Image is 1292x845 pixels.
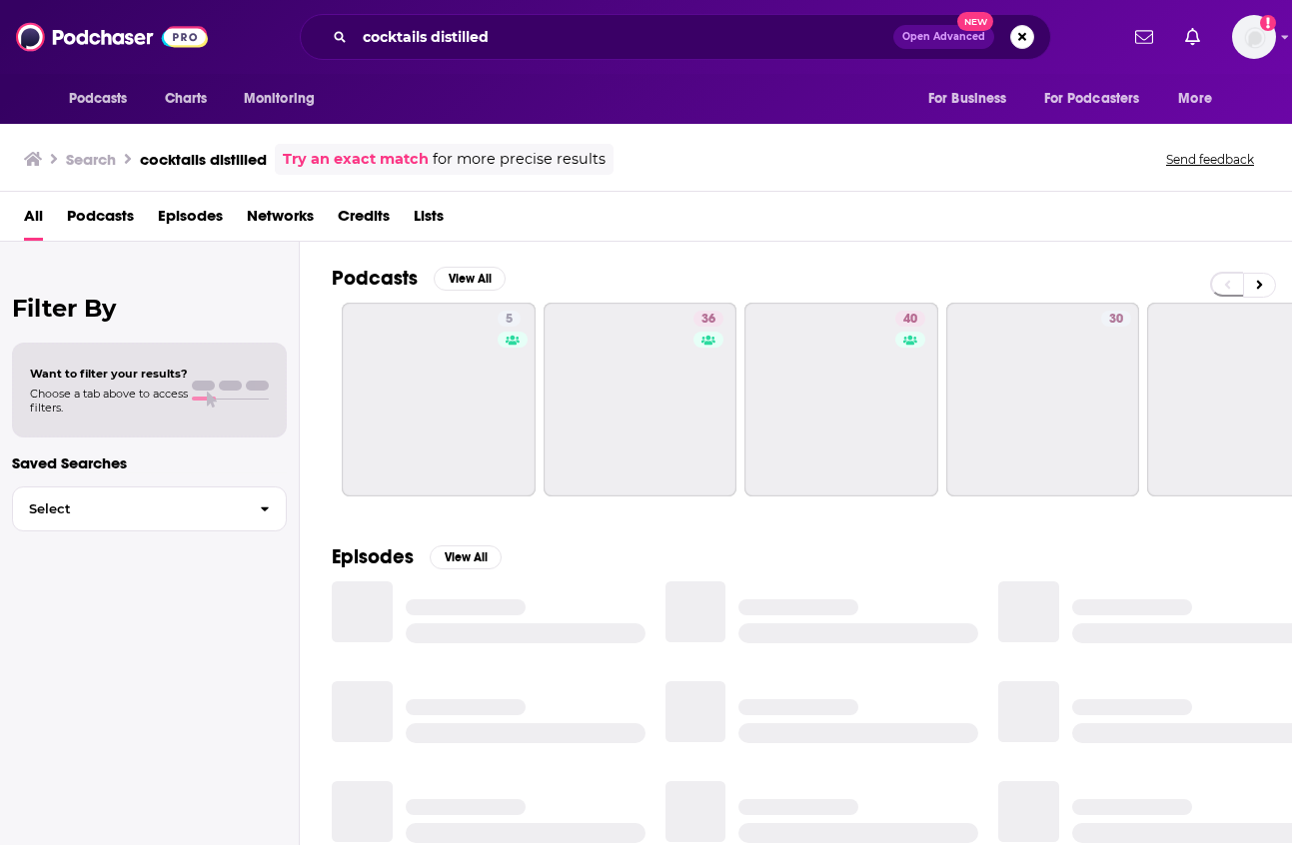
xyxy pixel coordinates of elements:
[430,545,502,569] button: View All
[355,21,893,53] input: Search podcasts, credits, & more...
[1232,15,1276,59] img: User Profile
[1044,85,1140,113] span: For Podcasters
[1177,20,1208,54] a: Show notifications dropdown
[283,148,429,171] a: Try an exact match
[946,303,1140,496] a: 30
[165,85,208,113] span: Charts
[1232,15,1276,59] button: Show profile menu
[1232,15,1276,59] span: Logged in as BaltzandCompany
[433,148,606,171] span: for more precise results
[140,150,267,169] h3: cocktails distilled
[1178,85,1212,113] span: More
[895,311,925,327] a: 40
[903,310,917,330] span: 40
[434,267,506,291] button: View All
[12,486,287,531] button: Select
[12,453,287,472] p: Saved Searches
[230,80,341,118] button: open menu
[957,12,993,31] span: New
[693,311,723,327] a: 36
[300,14,1051,60] div: Search podcasts, credits, & more...
[928,85,1007,113] span: For Business
[66,150,116,169] h3: Search
[498,311,521,327] a: 5
[13,502,244,515] span: Select
[69,85,128,113] span: Podcasts
[30,367,188,381] span: Want to filter your results?
[244,85,315,113] span: Monitoring
[1160,151,1260,168] button: Send feedback
[342,303,536,496] a: 5
[506,310,513,330] span: 5
[701,310,715,330] span: 36
[338,200,390,241] a: Credits
[12,294,287,323] h2: Filter By
[902,32,985,42] span: Open Advanced
[914,80,1032,118] button: open menu
[332,544,414,569] h2: Episodes
[24,200,43,241] a: All
[893,25,994,49] button: Open AdvancedNew
[544,303,737,496] a: 36
[55,80,154,118] button: open menu
[744,303,938,496] a: 40
[247,200,314,241] a: Networks
[1260,15,1276,31] svg: Add a profile image
[67,200,134,241] a: Podcasts
[1109,310,1123,330] span: 30
[16,18,208,56] img: Podchaser - Follow, Share and Rate Podcasts
[1127,20,1161,54] a: Show notifications dropdown
[332,544,502,569] a: EpisodesView All
[1031,80,1169,118] button: open menu
[30,387,188,415] span: Choose a tab above to access filters.
[332,266,506,291] a: PodcastsView All
[414,200,444,241] a: Lists
[152,80,220,118] a: Charts
[1101,311,1131,327] a: 30
[1164,80,1237,118] button: open menu
[158,200,223,241] a: Episodes
[332,266,418,291] h2: Podcasts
